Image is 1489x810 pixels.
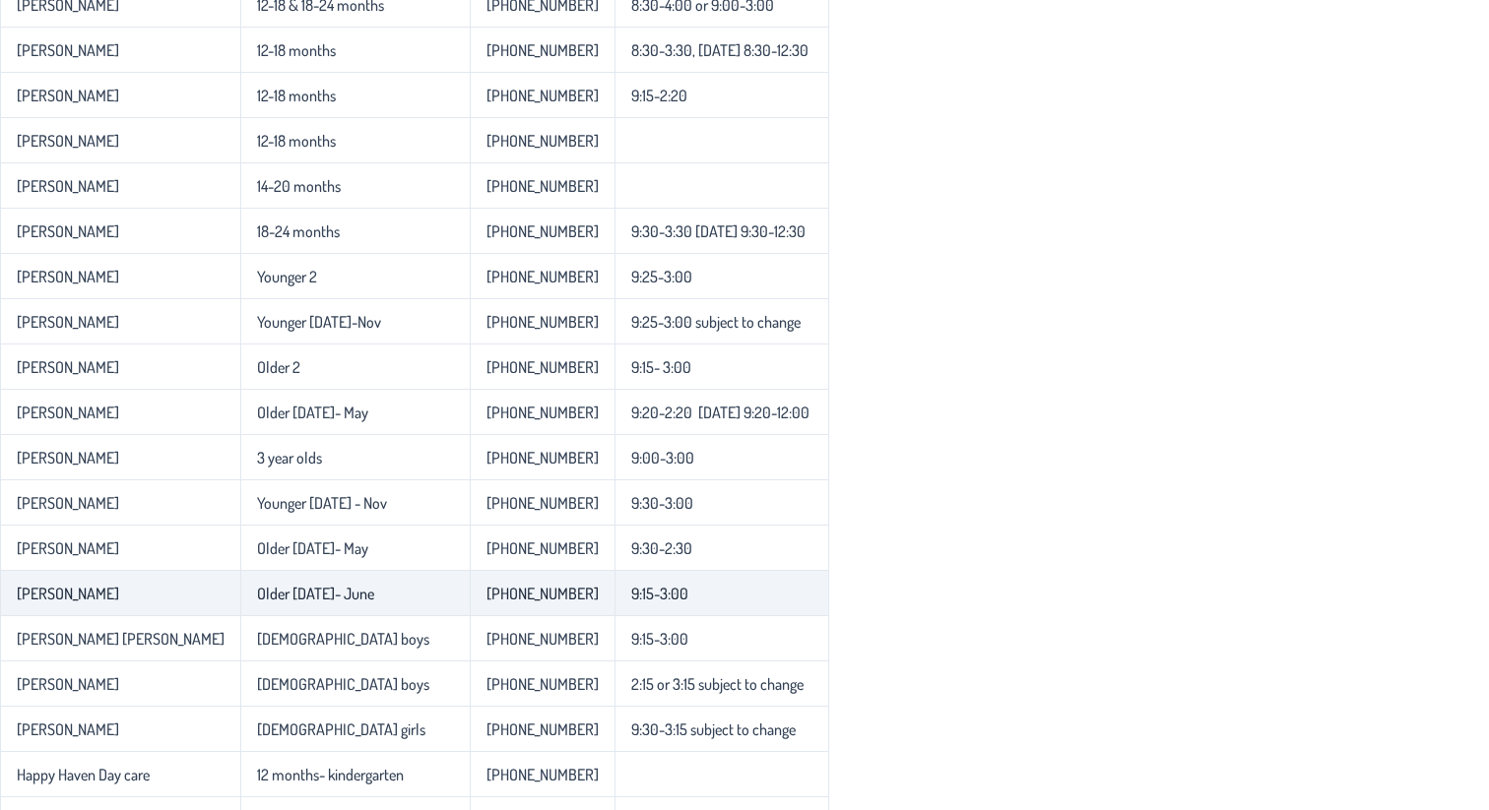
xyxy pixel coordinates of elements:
p-celleditor: 2:15 or 3:15 subject to change [631,674,804,694]
p-celleditor: 9:30-2:30 [631,538,692,558]
p-celleditor: 8:30-3:30, [DATE] 8:30-12:30 [631,40,809,60]
p-celleditor: [PERSON_NAME] [17,493,119,513]
p-celleditor: [PHONE_NUMBER] [486,538,599,558]
p-celleditor: 9:20-2:20 [DATE] 9:20-12:00 [631,403,809,422]
p-celleditor: 12 months- kindergarten [257,765,404,784]
p-celleditor: [PERSON_NAME] [17,584,119,603]
p-celleditor: Older [DATE]- May [257,538,368,558]
p-celleditor: 9:15-3:00 [631,584,688,603]
p-celleditor: Older [DATE]- May [257,403,368,422]
p-celleditor: [PERSON_NAME] [17,86,119,105]
p-celleditor: [PHONE_NUMBER] [486,719,599,739]
p-celleditor: 18-24 months [257,221,340,241]
p-celleditor: [PHONE_NUMBER] [486,357,599,377]
p-celleditor: 9:15-3:00 [631,629,688,649]
p-celleditor: [DEMOGRAPHIC_DATA] boys [257,629,429,649]
p-celleditor: Older 2 [257,357,300,377]
p-celleditor: 3 year olds [257,448,322,467]
p-celleditor: [PERSON_NAME] [17,357,119,377]
p-celleditor: 9:30-3:00 [631,493,693,513]
p-celleditor: [PHONE_NUMBER] [486,629,599,649]
p-celleditor: [PHONE_NUMBER] [486,221,599,241]
p-celleditor: 9:25-3:00 [631,267,692,286]
p-celleditor: 14-20 months [257,176,341,196]
p-celleditor: [PERSON_NAME] [17,176,119,196]
p-celleditor: [PERSON_NAME] [17,131,119,151]
p-celleditor: 9:30-3:30 [DATE] 9:30-12:30 [631,221,806,241]
p-celleditor: 12-18 months [257,131,336,151]
p-celleditor: [PHONE_NUMBER] [486,40,599,60]
p-celleditor: 9:30-3:15 subject to change [631,719,796,739]
p-celleditor: [PERSON_NAME] [17,448,119,467]
p-celleditor: [PERSON_NAME] [17,674,119,694]
p-celleditor: [PHONE_NUMBER] [486,267,599,286]
p-celleditor: [PERSON_NAME] [PERSON_NAME] [17,629,225,649]
p-celleditor: [PHONE_NUMBER] [486,674,599,694]
p-celleditor: [PHONE_NUMBER] [486,86,599,105]
p-celleditor: 9:00-3:00 [631,448,694,467]
p-celleditor: 9:15- 3:00 [631,357,691,377]
p-celleditor: Younger [DATE] - Nov [257,493,387,513]
p-celleditor: Older [DATE]- June [257,584,374,603]
p-celleditor: [PHONE_NUMBER] [486,403,599,422]
p-celleditor: [PERSON_NAME] [17,538,119,558]
p-celleditor: [PERSON_NAME] [17,403,119,422]
p-celleditor: [PERSON_NAME] [17,221,119,241]
p-celleditor: [PHONE_NUMBER] [486,176,599,196]
p-celleditor: Younger 2 [257,267,317,286]
p-celleditor: [PHONE_NUMBER] [486,584,599,603]
p-celleditor: Happy Haven Day care [17,765,150,784]
p-celleditor: [PERSON_NAME] [17,40,119,60]
p-celleditor: [PERSON_NAME] [17,267,119,286]
p-celleditor: [DEMOGRAPHIC_DATA] boys [257,674,429,694]
p-celleditor: [DEMOGRAPHIC_DATA] girls [257,719,425,739]
p-celleditor: [PERSON_NAME] [17,719,119,739]
p-celleditor: Younger [DATE]-Nov [257,312,381,332]
p-celleditor: 9:25-3:00 subject to change [631,312,801,332]
p-celleditor: [PHONE_NUMBER] [486,131,599,151]
p-celleditor: 12-18 months [257,86,336,105]
p-celleditor: 12-18 months [257,40,336,60]
p-celleditor: [PHONE_NUMBER] [486,493,599,513]
p-celleditor: 9:15-2:20 [631,86,687,105]
p-celleditor: [PHONE_NUMBER] [486,448,599,467]
p-celleditor: [PHONE_NUMBER] [486,312,599,332]
p-celleditor: [PHONE_NUMBER] [486,765,599,784]
p-celleditor: [PERSON_NAME] [17,312,119,332]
